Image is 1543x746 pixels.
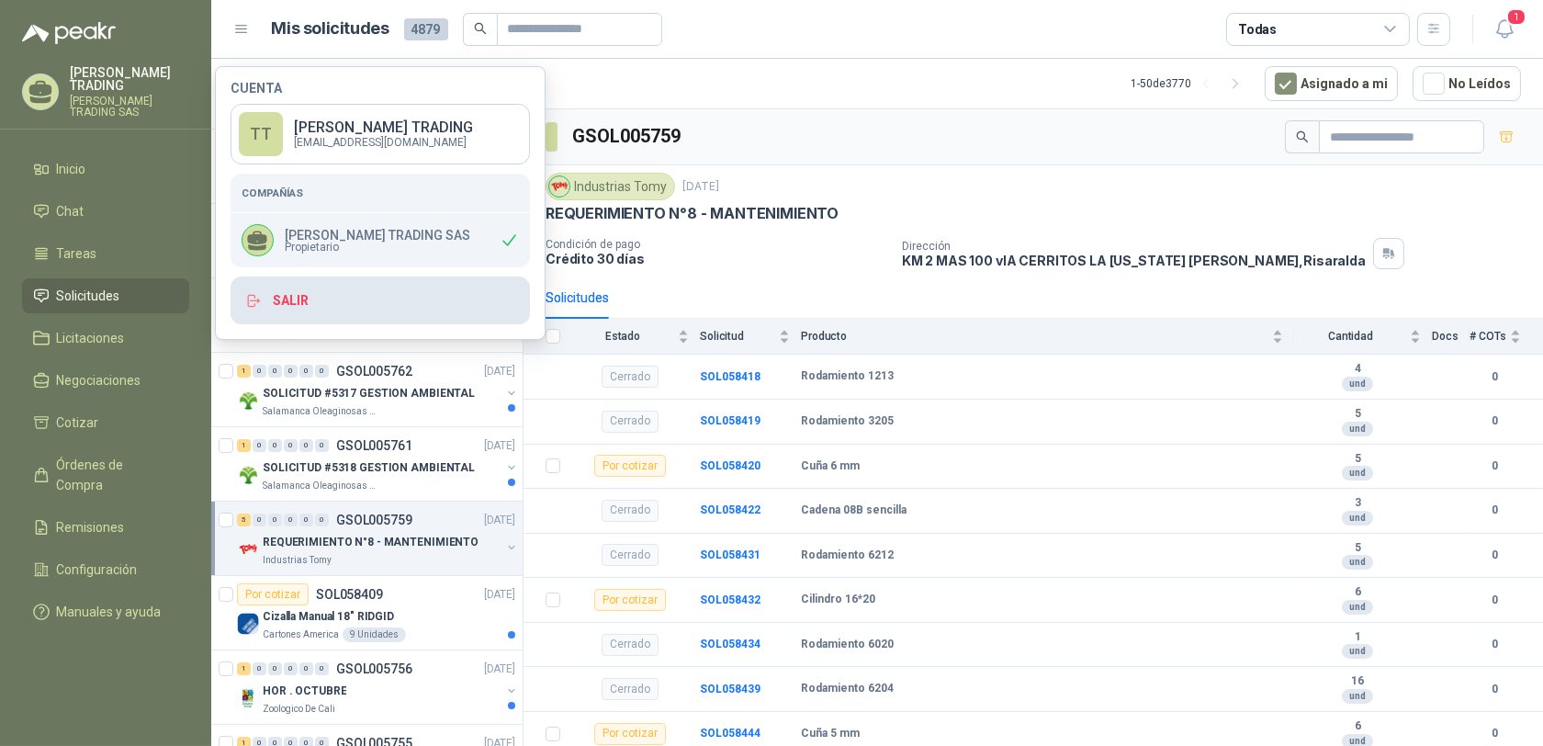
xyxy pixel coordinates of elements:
div: 0 [299,365,313,378]
div: und [1342,600,1373,615]
span: Remisiones [57,517,125,537]
b: 5 [1294,452,1421,467]
div: 0 [315,439,329,452]
p: [PERSON_NAME] TRADING SAS [70,96,189,118]
b: 0 [1470,547,1521,564]
img: Logo peakr [22,22,116,44]
p: Cartones America [263,627,339,642]
p: [EMAIL_ADDRESS][DOMAIN_NAME] [294,137,473,148]
div: und [1342,644,1373,659]
button: Salir [231,277,530,324]
span: 4879 [404,18,448,40]
b: Rodamiento 6212 [801,548,894,563]
a: TT[PERSON_NAME] TRADING[EMAIL_ADDRESS][DOMAIN_NAME] [231,104,530,164]
div: 0 [253,439,266,452]
p: REQUERIMIENTO N°8 - MANTENIMIENTO [263,534,479,551]
a: SOL058419 [700,414,760,427]
a: Chat [22,194,189,229]
a: Configuración [22,552,189,587]
p: Zoologico De Cali [263,702,335,717]
div: 0 [315,662,329,675]
div: 0 [268,514,282,526]
a: Cotizar [22,405,189,440]
span: Propietario [285,242,470,253]
div: Industrias Tomy [546,173,675,200]
a: 1 0 0 0 0 0 GSOL005756[DATE] Company LogoHOR . OCTUBREZoologico De Cali [237,658,519,717]
div: 0 [299,514,313,526]
span: Negociaciones [57,370,141,390]
div: 0 [268,365,282,378]
p: Industrias Tomy [263,553,332,568]
div: und [1342,511,1373,526]
b: Cadena 08B sencilla [801,503,907,518]
span: Estado [571,330,674,343]
div: 0 [268,439,282,452]
div: und [1342,377,1373,391]
div: Cerrado [602,500,659,522]
span: Producto [801,330,1268,343]
a: Solicitudes [22,278,189,313]
div: 0 [284,514,298,526]
div: 1 - 50 de 3770 [1131,69,1250,98]
a: SOL058418 [700,370,760,383]
a: SOL058432 [700,593,760,606]
a: Por cotizarSOL058409[DATE] Company LogoCizalla Manual 18" RIDGIDCartones America9 Unidades [211,576,523,650]
b: 0 [1470,502,1521,519]
button: Asignado a mi [1265,66,1398,101]
p: REQUERIMIENTO N°8 - MANTENIMIENTO [546,204,839,223]
b: Rodamiento 1213 [801,369,894,384]
a: SOL058431 [700,548,760,561]
img: Company Logo [237,687,259,709]
div: Cerrado [602,634,659,656]
div: Por cotizar [594,455,666,477]
div: 0 [299,662,313,675]
span: Cantidad [1294,330,1406,343]
div: und [1342,466,1373,480]
img: Company Logo [237,538,259,560]
div: 0 [315,514,329,526]
span: Cotizar [57,413,99,433]
p: SOL058409 [316,588,383,601]
th: Docs [1432,319,1470,355]
b: Cuña 5 mm [801,727,860,741]
p: [DATE] [484,586,515,604]
span: Órdenes de Compra [57,455,172,495]
h1: Mis solicitudes [272,16,389,42]
b: 1 [1294,630,1421,645]
p: Condición de pago [546,238,887,251]
a: SOL058444 [700,727,760,740]
p: SOLICITUD #5317 GESTION AMBIENTAL [263,385,475,402]
a: 5 0 0 0 0 0 GSOL005759[DATE] Company LogoREQUERIMIENTO N°8 - MANTENIMIENTOIndustrias Tomy [237,509,519,568]
h5: Compañías [242,185,519,201]
div: Cerrado [602,366,659,388]
p: HOR . OCTUBRE [263,683,346,700]
a: Manuales y ayuda [22,594,189,629]
button: 1 [1488,13,1521,46]
div: 9 Unidades [343,627,406,642]
b: Rodamiento 6020 [801,638,894,652]
div: 0 [253,365,266,378]
div: und [1342,422,1373,436]
a: Tareas [22,236,189,271]
b: SOL058434 [700,638,760,650]
div: Cerrado [602,678,659,700]
span: search [1296,130,1309,143]
p: Crédito 30 días [546,251,887,266]
p: Cizalla Manual 18" RIDGID [263,608,394,626]
a: Negociaciones [22,363,189,398]
th: Producto [801,319,1294,355]
img: Company Logo [237,390,259,412]
b: 0 [1470,725,1521,742]
b: 0 [1470,413,1521,430]
b: SOL058420 [700,459,760,472]
a: 1 0 0 0 0 0 GSOL005762[DATE] Company LogoSOLICITUD #5317 GESTION AMBIENTALSalamanca Oleaginosas SAS [237,360,519,419]
p: [PERSON_NAME] TRADING [70,66,189,92]
div: 0 [284,365,298,378]
p: GSOL005762 [336,365,412,378]
span: Solicitudes [57,286,120,306]
b: 5 [1294,407,1421,422]
div: 0 [299,439,313,452]
p: [PERSON_NAME] TRADING SAS [285,229,470,242]
span: # COTs [1470,330,1506,343]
